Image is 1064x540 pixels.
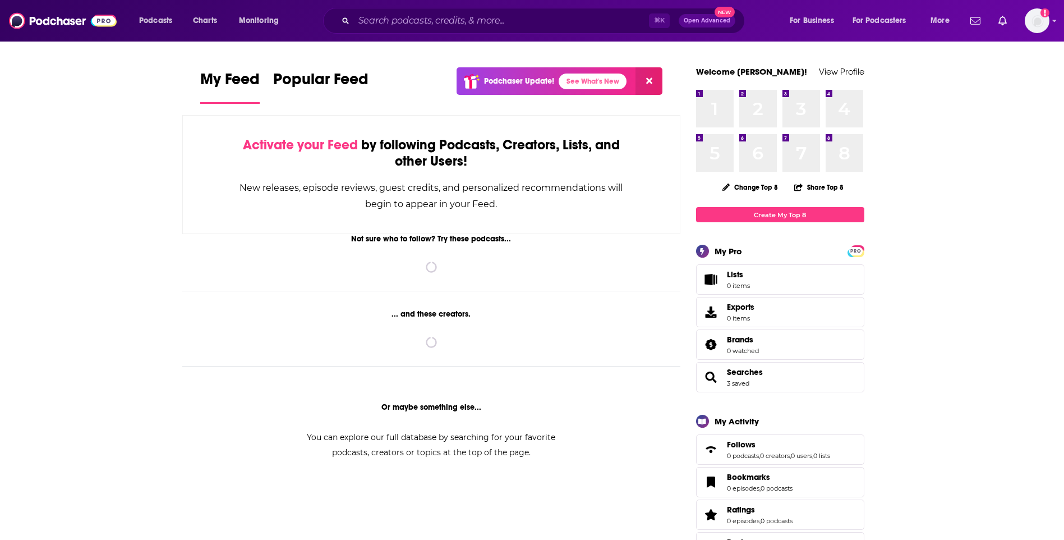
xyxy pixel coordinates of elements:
a: PRO [849,246,863,255]
input: Search podcasts, credits, & more... [354,12,649,30]
button: open menu [231,12,293,30]
a: Follows [727,440,830,450]
div: ... and these creators. [182,309,681,319]
a: 0 watched [727,347,759,355]
div: by following Podcasts, Creators, Lists, and other Users! [239,137,624,170]
a: Popular Feed [273,70,369,104]
span: Popular Feed [273,70,369,95]
button: Show profile menu [1025,8,1049,33]
span: Open Advanced [684,18,730,24]
a: See What's New [559,74,627,89]
span: Activate your Feed [243,136,358,153]
span: Follows [696,434,864,465]
a: Ratings [727,505,793,515]
a: 0 lists [813,452,830,460]
a: 0 podcasts [761,484,793,492]
span: Ratings [696,500,864,530]
a: Show notifications dropdown [994,11,1011,30]
button: open menu [845,12,923,30]
span: 0 items [727,314,754,322]
span: , [759,484,761,492]
div: My Pro [715,246,742,257]
span: Bookmarks [696,467,864,497]
span: Charts [193,13,217,29]
div: My Activity [715,416,759,427]
div: Or maybe something else... [182,402,681,412]
a: Bookmarks [700,474,722,490]
span: , [790,452,791,460]
span: Lists [727,269,743,280]
a: Show notifications dropdown [966,11,985,30]
a: Ratings [700,507,722,523]
a: My Feed [200,70,260,104]
span: Follows [727,440,756,450]
span: Exports [727,302,754,312]
span: Bookmarks [727,472,770,482]
span: Brands [696,330,864,360]
span: , [759,452,760,460]
p: Podchaser Update! [484,76,554,86]
a: Follows [700,442,722,457]
img: Podchaser - Follow, Share and Rate Podcasts [9,10,117,31]
span: 0 items [727,282,750,290]
a: 3 saved [727,379,749,387]
button: open menu [131,12,187,30]
span: , [812,452,813,460]
button: Change Top 8 [716,180,785,194]
span: My Feed [200,70,260,95]
button: Open AdvancedNew [679,14,735,28]
a: 0 users [791,452,812,460]
a: Welcome [PERSON_NAME]! [696,66,807,77]
div: You can explore our full database by searching for your favorite podcasts, creators or topics at ... [293,430,569,460]
a: 0 episodes [727,517,759,525]
span: Ratings [727,505,755,515]
img: User Profile [1025,8,1049,33]
span: PRO [849,247,863,255]
span: Brands [727,335,753,345]
a: View Profile [819,66,864,77]
a: Bookmarks [727,472,793,482]
button: open menu [782,12,848,30]
a: 0 podcasts [761,517,793,525]
a: 0 podcasts [727,452,759,460]
svg: Add a profile image [1040,8,1049,17]
span: Lists [700,272,722,287]
button: Share Top 8 [794,176,844,198]
a: Brands [700,337,722,353]
a: 0 episodes [727,484,759,492]
span: ⌘ K [649,13,670,28]
div: Search podcasts, credits, & more... [334,8,756,34]
a: Create My Top 8 [696,207,864,222]
button: open menu [923,12,964,30]
a: Lists [696,264,864,295]
span: , [759,517,761,525]
span: New [715,7,735,17]
a: 0 creators [760,452,790,460]
span: Exports [700,304,722,320]
div: New releases, episode reviews, guest credits, and personalized recommendations will begin to appe... [239,180,624,212]
span: Lists [727,269,750,280]
span: More [931,13,950,29]
span: For Podcasters [853,13,906,29]
span: For Business [790,13,834,29]
span: Searches [696,362,864,392]
a: Searches [700,369,722,385]
a: Brands [727,335,759,345]
a: Exports [696,297,864,327]
div: Not sure who to follow? Try these podcasts... [182,234,681,244]
span: Logged in as jciarczynski [1025,8,1049,33]
a: Charts [186,12,224,30]
a: Searches [727,367,763,377]
span: Monitoring [239,13,279,29]
span: Podcasts [139,13,172,29]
